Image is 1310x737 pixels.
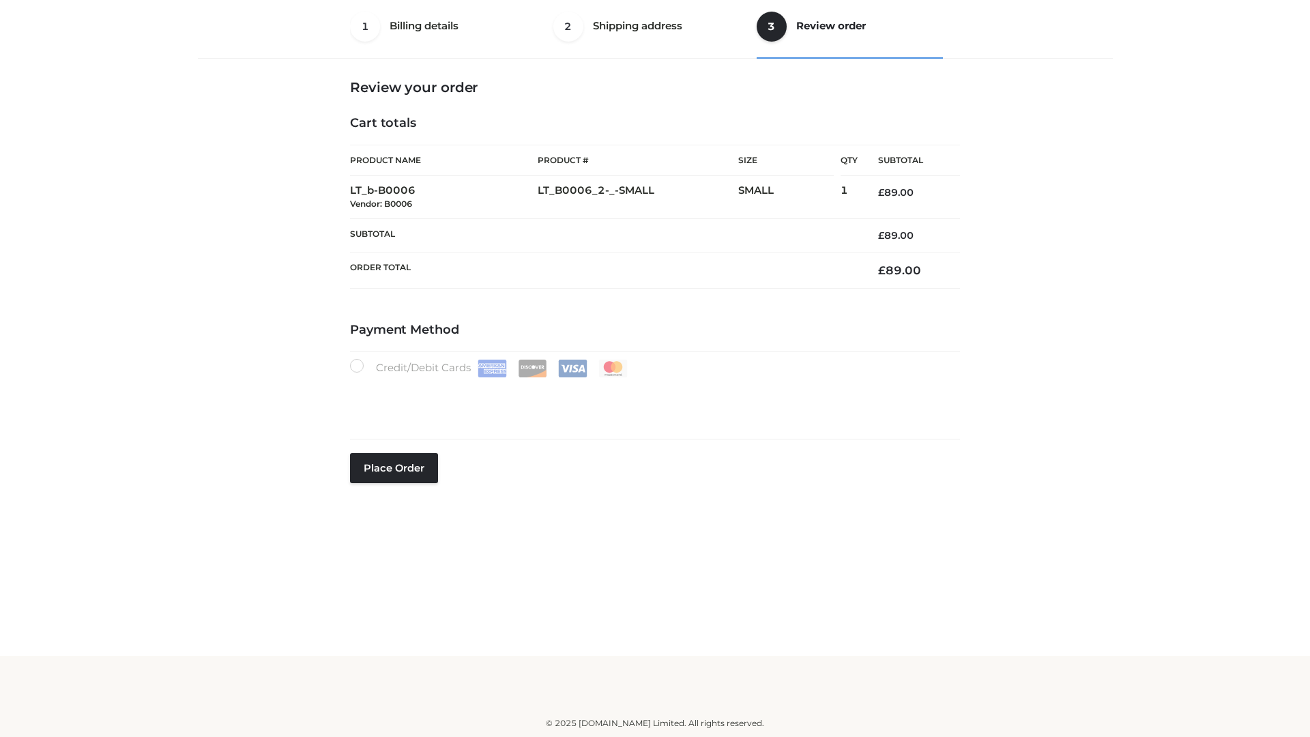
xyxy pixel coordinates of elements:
iframe: Secure payment input frame [347,375,957,424]
bdi: 89.00 [878,263,921,277]
th: Product # [538,145,738,176]
th: Order Total [350,252,858,289]
button: Place order [350,453,438,483]
h4: Cart totals [350,116,960,131]
label: Credit/Debit Cards [350,359,629,377]
span: £ [878,263,886,277]
img: Discover [518,360,547,377]
img: Visa [558,360,587,377]
th: Product Name [350,145,538,176]
div: © 2025 [DOMAIN_NAME] Limited. All rights reserved. [203,717,1107,730]
th: Subtotal [858,145,960,176]
h3: Review your order [350,79,960,96]
small: Vendor: B0006 [350,199,412,209]
td: LT_B0006_2-_-SMALL [538,176,738,219]
th: Subtotal [350,218,858,252]
span: £ [878,186,884,199]
th: Size [738,145,834,176]
bdi: 89.00 [878,186,914,199]
img: Mastercard [598,360,628,377]
td: SMALL [738,176,841,219]
img: Amex [478,360,507,377]
th: Qty [841,145,858,176]
bdi: 89.00 [878,229,914,242]
td: LT_b-B0006 [350,176,538,219]
span: £ [878,229,884,242]
td: 1 [841,176,858,219]
h4: Payment Method [350,323,960,338]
